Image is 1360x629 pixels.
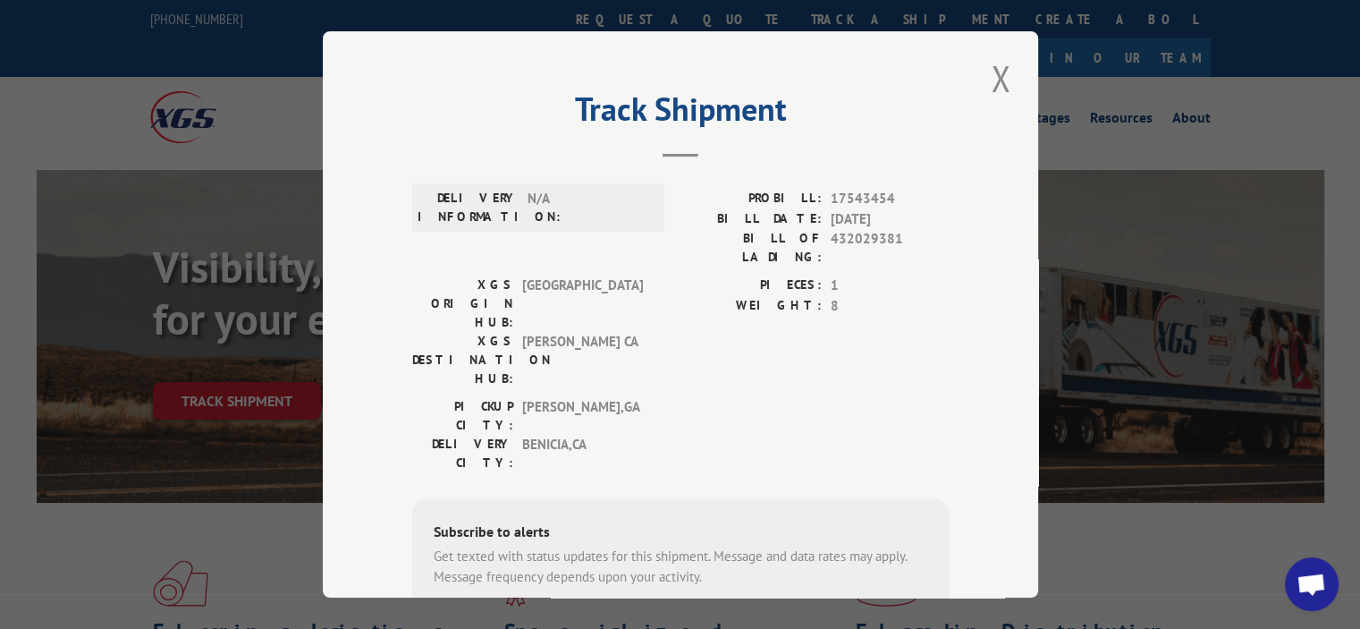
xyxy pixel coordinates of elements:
label: XGS DESTINATION HUB: [412,332,513,388]
span: [PERSON_NAME] , GA [522,397,643,435]
div: Get texted with status updates for this shipment. Message and data rates may apply. Message frequ... [434,547,927,587]
span: 8 [831,296,949,317]
label: PIECES: [680,276,822,296]
label: BILL OF LADING: [680,229,822,267]
span: [PERSON_NAME] CA [522,332,643,388]
span: 432029381 [831,229,949,267]
div: Subscribe to alerts [434,521,927,547]
span: N/A [528,189,648,226]
label: PICKUP CITY: [412,397,513,435]
label: BILL DATE: [680,209,822,230]
a: Open chat [1285,557,1339,611]
button: Close modal [985,54,1016,103]
span: BENICIA , CA [522,435,643,472]
span: 17543454 [831,189,949,209]
label: XGS ORIGIN HUB: [412,276,513,332]
label: DELIVERY INFORMATION: [418,189,519,226]
h2: Track Shipment [412,97,949,131]
label: PROBILL: [680,189,822,209]
span: [GEOGRAPHIC_DATA] [522,276,643,332]
label: DELIVERY CITY: [412,435,513,472]
span: 1 [831,276,949,296]
label: WEIGHT: [680,296,822,317]
span: [DATE] [831,209,949,230]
